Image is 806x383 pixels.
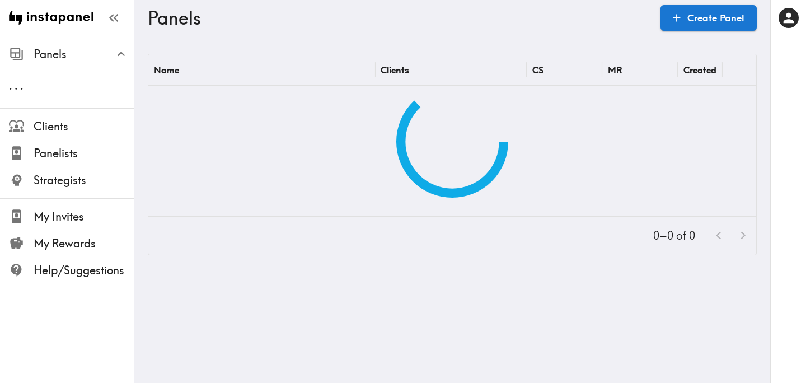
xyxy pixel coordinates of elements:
[683,64,716,76] div: Created
[154,64,179,76] div: Name
[9,78,12,92] span: .
[34,209,134,225] span: My Invites
[34,236,134,251] span: My Rewards
[20,78,24,92] span: .
[608,64,622,76] div: MR
[660,5,757,31] a: Create Panel
[34,263,134,278] span: Help/Suggestions
[34,119,134,134] span: Clients
[532,64,543,76] div: CS
[148,7,652,29] h3: Panels
[34,146,134,161] span: Panelists
[15,78,18,92] span: .
[34,172,134,188] span: Strategists
[381,64,409,76] div: Clients
[34,46,134,62] span: Panels
[653,228,695,244] p: 0–0 of 0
